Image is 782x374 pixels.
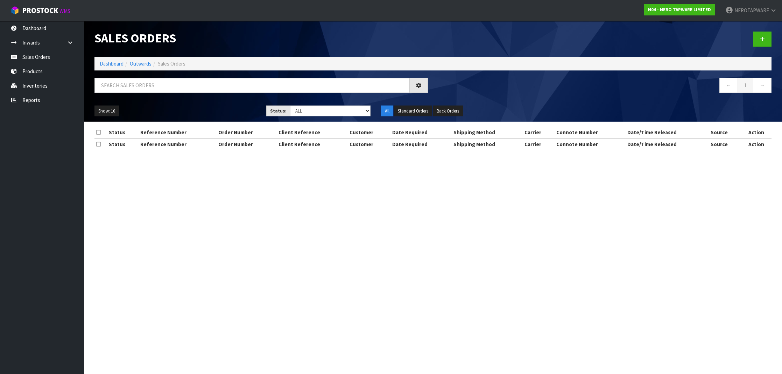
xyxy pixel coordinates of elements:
span: ProStock [22,6,58,15]
th: Connote Number [555,127,626,138]
small: WMS [59,8,70,14]
th: Order Number [217,127,276,138]
a: Outwards [130,60,152,67]
button: Back Orders [433,106,463,117]
span: NEROTAPWARE [734,7,769,14]
strong: Status: [270,108,287,114]
h1: Sales Orders [94,32,428,45]
th: Carrier [523,127,555,138]
th: Action [741,138,772,150]
th: Reference Number [139,138,217,150]
th: Shipping Method [452,138,523,150]
th: Status [107,138,139,150]
th: Date Required [390,138,452,150]
th: Action [741,127,772,138]
th: Shipping Method [452,127,523,138]
th: Date/Time Released [626,127,709,138]
th: Client Reference [277,138,348,150]
input: Search sales orders [94,78,410,93]
th: Connote Number [555,138,626,150]
img: cube-alt.png [10,6,19,15]
th: Source [709,138,741,150]
a: ← [719,78,738,93]
button: All [381,106,393,117]
button: Show: 10 [94,106,119,117]
span: Sales Orders [158,60,185,67]
button: Standard Orders [394,106,432,117]
th: Customer [348,127,391,138]
nav: Page navigation [438,78,772,95]
a: Dashboard [100,60,124,67]
a: → [753,78,772,93]
th: Order Number [217,138,276,150]
a: 1 [738,78,753,93]
th: Date Required [390,127,452,138]
th: Source [709,127,741,138]
th: Carrier [523,138,555,150]
th: Client Reference [277,127,348,138]
th: Customer [348,138,391,150]
th: Date/Time Released [626,138,709,150]
th: Reference Number [139,127,217,138]
th: Status [107,127,139,138]
strong: N04 - NERO TAPWARE LIMITED [648,7,711,13]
